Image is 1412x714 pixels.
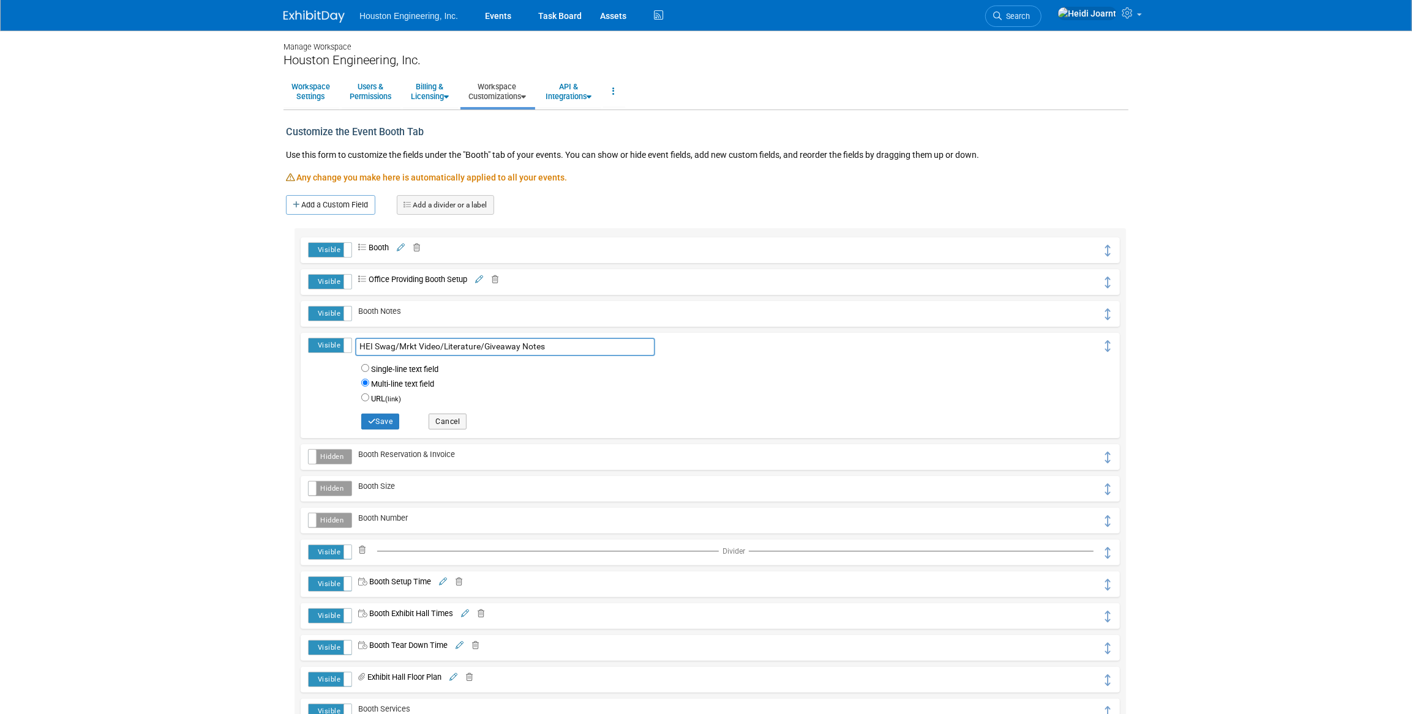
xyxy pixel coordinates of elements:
[407,243,420,252] a: Delete field
[352,641,448,650] span: Booth Tear Down Time
[309,641,351,655] label: Visible
[284,76,338,106] a: WorkspaceSettings
[1103,308,1113,320] i: Click and drag to move field
[286,171,1126,195] div: Any change you make here is automatically applied to all your events.
[371,364,438,375] label: Single-line text field
[352,672,441,682] span: Exhibit Hall Floor Plan
[371,393,401,404] label: URL
[1057,7,1117,20] img: Heidi Joarnt
[286,195,375,215] a: Add a Custom Field
[459,609,469,618] a: Edit field
[309,577,351,591] label: Visible
[352,609,453,618] span: Booth Exhibit Hall Times
[1002,12,1030,21] span: Search
[985,6,1042,27] a: Search
[309,338,351,352] label: Visible
[465,641,479,650] a: Delete field
[309,672,351,686] label: Visible
[352,482,395,491] span: Booth Size
[352,577,431,586] span: Booth Setup Time
[395,243,405,252] a: Edit field
[1103,340,1113,352] i: Click and drag to move field
[1103,515,1113,527] i: Click and drag to move field
[284,31,1128,53] div: Manage Workspace
[309,513,351,527] label: Hidden
[358,244,369,252] i: Drop-Down List
[309,450,351,464] label: Hidden
[359,11,458,21] span: Houston Engineering, Inc.
[403,76,457,106] a: Billing &Licensing
[286,146,1126,171] div: Use this form to customize the fields under the "Booth" tab of your events. You can show or hide ...
[1103,277,1113,288] i: Click and drag to move field
[1103,547,1113,559] i: Click and drag to move field
[1103,611,1113,622] i: Click and drag to move field
[352,450,455,459] span: Booth Reservation & Invoice
[358,674,367,682] i: Attachment (file upload control)
[309,609,351,623] label: Visible
[352,307,401,316] span: Booth Notes
[1103,674,1113,686] i: Click and drag to move field
[397,195,494,215] a: Add a divider or a label
[352,513,408,522] span: Booth Number
[358,276,369,284] i: Drop-Down List
[361,414,400,430] button: Save
[429,414,467,430] button: Cancel
[286,119,625,146] div: Customize the Event Booth Tab
[471,609,484,618] a: Delete field
[371,379,434,390] label: Multi-line text field
[309,307,351,321] label: Visible
[309,243,351,257] label: Visible
[309,275,351,289] label: Visible
[437,577,447,586] a: Edit field
[352,545,366,554] a: Delete field
[459,672,473,682] a: Delete field
[352,704,410,713] span: Booth Services
[352,243,389,252] span: Booth
[1103,245,1113,256] i: Click and drag to move field
[284,53,1128,68] div: Houston Engineering, Inc.
[342,76,399,106] a: Users &Permissions
[1103,642,1113,654] i: Click and drag to move field
[309,545,351,559] label: Visible
[358,578,369,586] i: Custom Date/Time Field
[448,672,457,682] a: Edit field
[352,275,467,284] span: Office Providing Booth Setup
[1103,579,1113,590] i: Click and drag to move field
[449,577,462,586] a: Delete field
[460,76,534,106] a: WorkspaceCustomizations
[309,482,351,496] label: Hidden
[1103,483,1113,495] i: Click and drag to move field
[358,642,369,650] i: Custom Date/Time Field
[454,641,464,650] a: Edit field
[284,10,345,23] img: ExhibitDay
[358,610,369,618] i: Custom Date/Time Field
[538,76,599,106] a: API &Integrations
[473,275,483,284] a: Edit field
[1103,452,1113,463] i: Click and drag to move field
[385,395,401,403] small: (link)
[719,545,749,555] td: Divider
[485,275,498,284] a: Delete field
